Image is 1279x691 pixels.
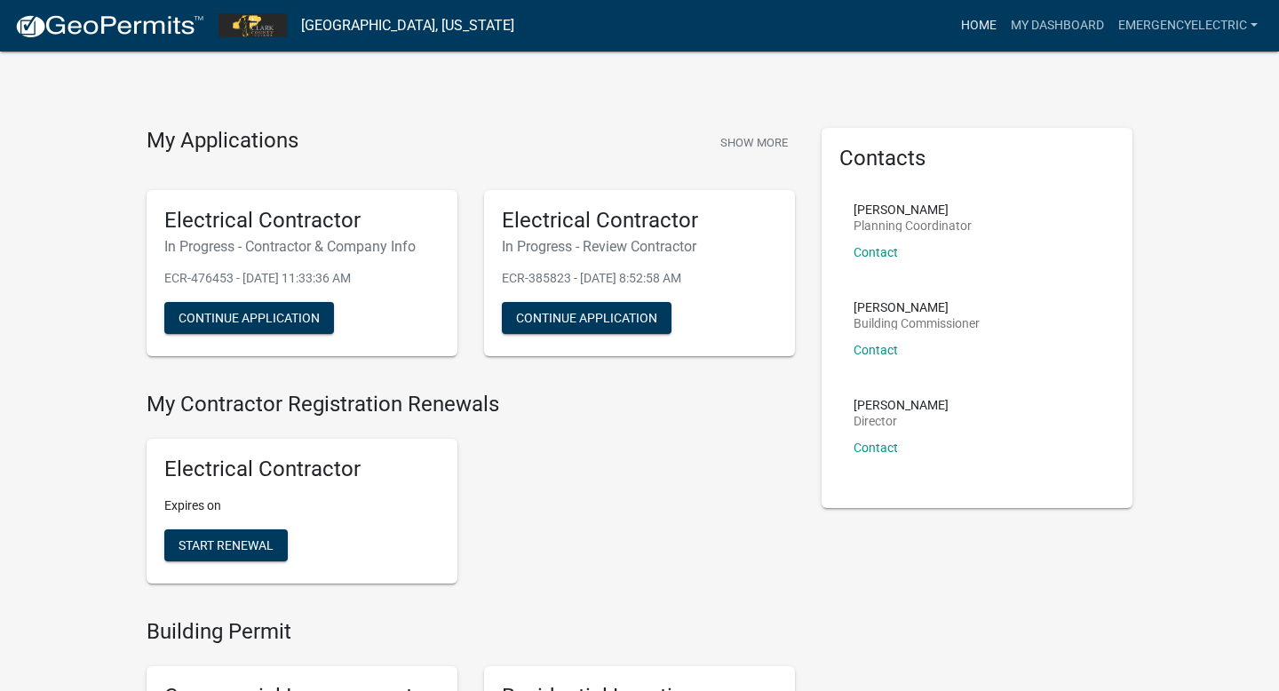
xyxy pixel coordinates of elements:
[164,238,440,255] h6: In Progress - Contractor & Company Info
[164,208,440,234] h5: Electrical Contractor
[713,128,795,157] button: Show More
[179,538,274,552] span: Start Renewal
[164,302,334,334] button: Continue Application
[301,11,514,41] a: [GEOGRAPHIC_DATA], [US_STATE]
[164,529,288,561] button: Start Renewal
[218,13,287,37] img: Clark County, Indiana
[1004,9,1111,43] a: My Dashboard
[164,457,440,482] h5: Electrical Contractor
[502,269,777,288] p: ECR-385823 - [DATE] 8:52:58 AM
[147,619,795,645] h4: Building Permit
[854,317,980,330] p: Building Commissioner
[502,208,777,234] h5: Electrical Contractor
[854,219,972,232] p: Planning Coordinator
[954,9,1004,43] a: Home
[1111,9,1265,43] a: emergencyelectric
[164,496,440,515] p: Expires on
[164,269,440,288] p: ECR-476453 - [DATE] 11:33:36 AM
[854,415,949,427] p: Director
[854,245,898,259] a: Contact
[854,203,972,216] p: [PERSON_NAME]
[839,146,1115,171] h5: Contacts
[854,343,898,357] a: Contact
[854,441,898,455] a: Contact
[854,399,949,411] p: [PERSON_NAME]
[147,392,795,598] wm-registration-list-section: My Contractor Registration Renewals
[502,302,671,334] button: Continue Application
[854,301,980,314] p: [PERSON_NAME]
[147,392,795,417] h4: My Contractor Registration Renewals
[147,128,298,155] h4: My Applications
[502,238,777,255] h6: In Progress - Review Contractor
